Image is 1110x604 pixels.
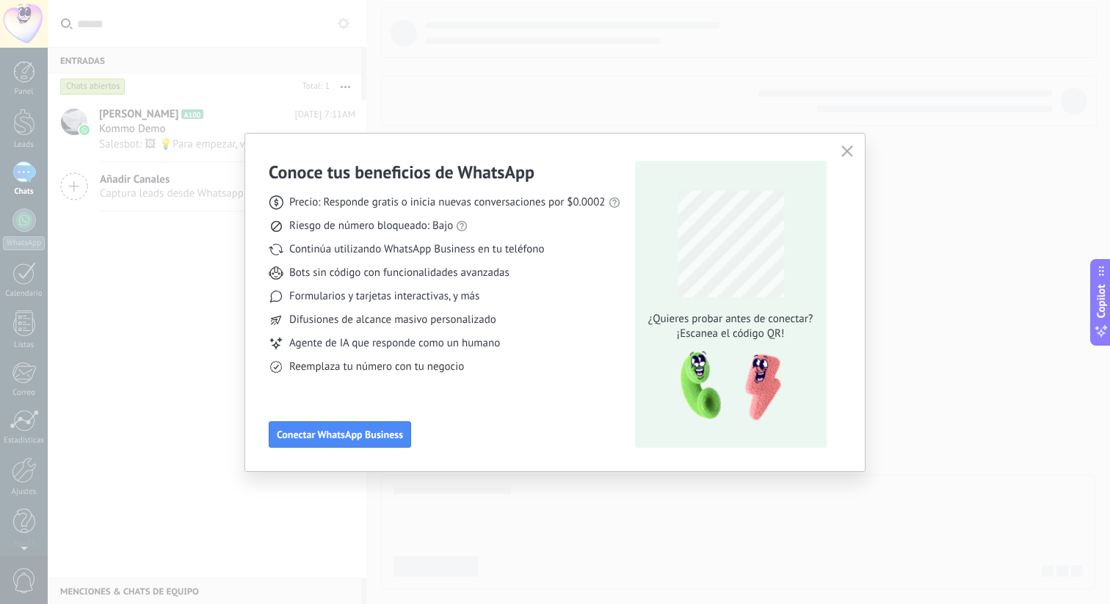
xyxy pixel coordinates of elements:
[289,313,496,327] span: Difusiones de alcance masivo personalizado
[269,161,534,183] h3: Conoce tus beneficios de WhatsApp
[289,266,509,280] span: Bots sin código con funcionalidades avanzadas
[289,336,500,351] span: Agente de IA que responde como un humano
[289,219,453,233] span: Riesgo de número bloqueado: Bajo
[644,327,817,341] span: ¡Escanea el código QR!
[644,312,817,327] span: ¿Quieres probar antes de conectar?
[289,242,544,257] span: Continúa utilizando WhatsApp Business en tu teléfono
[1094,284,1109,318] span: Copilot
[269,421,411,448] button: Conectar WhatsApp Business
[289,289,479,304] span: Formularios y tarjetas interactivas, y más
[277,429,403,440] span: Conectar WhatsApp Business
[289,360,464,374] span: Reemplaza tu número con tu negocio
[289,195,606,210] span: Precio: Responde gratis o inicia nuevas conversaciones por $0.0002
[668,347,784,426] img: qr-pic-1x.png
